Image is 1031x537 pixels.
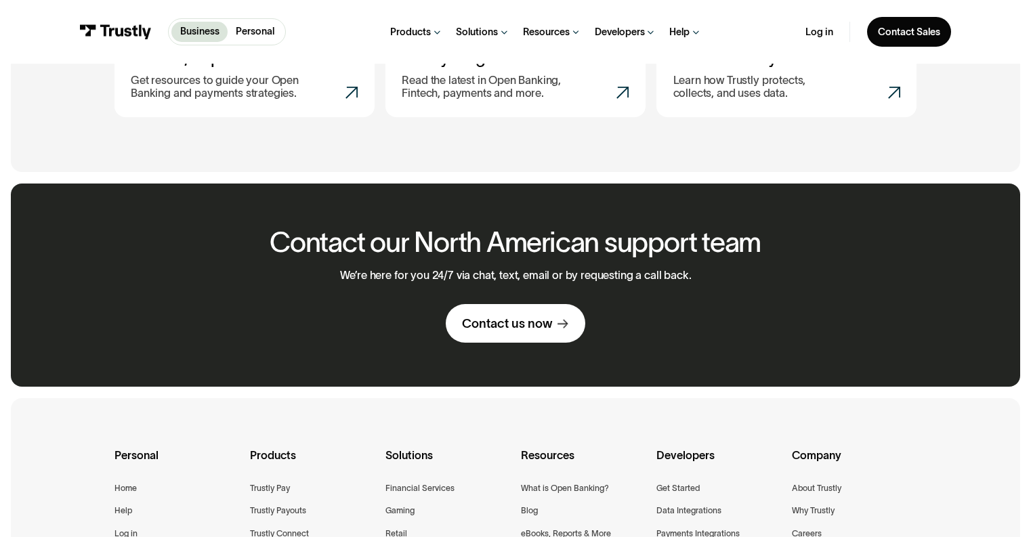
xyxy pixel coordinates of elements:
p: Read the latest in Open Banking, Fintech, payments and more. [402,74,585,100]
p: We’re here for you 24/7 via chat, text, email or by requesting a call back. [340,269,692,282]
a: Get Started [656,481,700,495]
a: Business [171,22,228,42]
div: Resources [523,26,570,39]
a: About Trustly [792,481,841,495]
a: Home [114,481,137,495]
img: Trustly Logo [80,24,152,39]
a: Data Integrations [656,503,721,517]
div: Products [250,446,375,481]
div: Company [792,446,917,481]
div: Products [390,26,431,39]
p: Personal [236,24,274,39]
div: Contact Sales [878,26,940,39]
div: Solutions [385,446,510,481]
a: Contact Sales [867,17,952,46]
div: Developers [656,446,781,481]
a: eBooks, Reports & MoreGet resources to guide your Open Banking and payments strategies. [114,32,375,117]
a: Personal [228,22,283,42]
a: Data & PrivacyLearn how Trustly protects, collects, and uses data. [656,32,917,117]
a: Why Trustly [792,503,835,517]
a: Help [114,503,132,517]
div: Contact us now [462,316,552,332]
p: Business [180,24,219,39]
div: Resources [521,446,646,481]
div: Help [669,26,690,39]
a: Gaming [385,503,415,517]
div: Developers [595,26,645,39]
a: Trustly Payouts [250,503,306,517]
a: Blog [521,503,538,517]
div: Personal [114,446,239,481]
a: Financial Services [385,481,455,495]
h2: Contact our North American support team [270,228,761,258]
p: Learn how Trustly protects, collects, and uses data. [673,74,836,100]
p: Get resources to guide your Open Banking and payments strategies. [131,74,314,100]
a: Trustly Pay [250,481,290,495]
a: What is Open Banking? [521,481,609,495]
a: Trustly BlogRead the latest in Open Banking, Fintech, payments and more. [385,32,646,117]
div: Solutions [456,26,498,39]
a: Contact us now [446,304,585,343]
a: Log in [805,26,833,39]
